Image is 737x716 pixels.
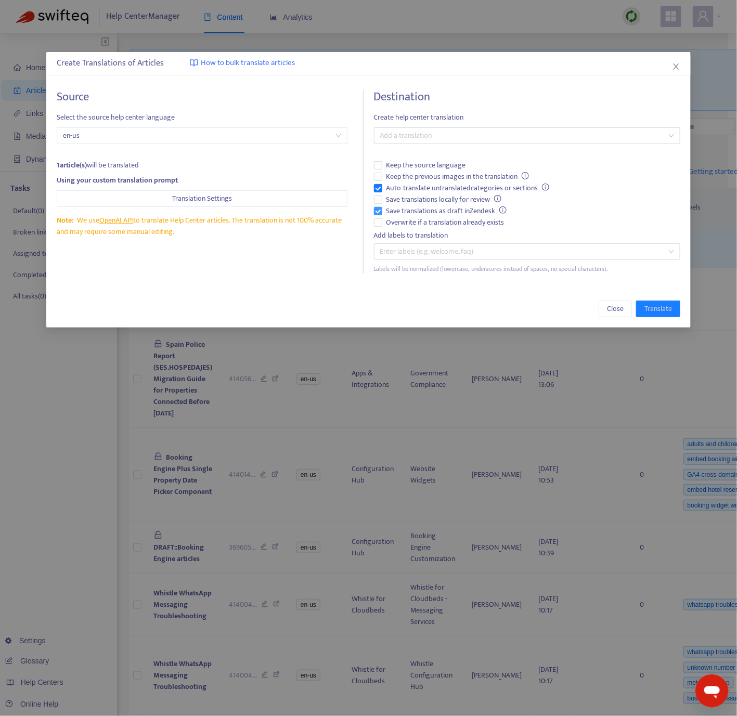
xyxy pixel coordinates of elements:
span: info-circle [542,184,549,191]
div: We use to translate Help Center articles. The translation is not 100% accurate and may require so... [57,215,347,238]
button: Translation Settings [57,190,347,207]
span: Auto-translate untranslated categories or sections [382,183,554,194]
span: info-circle [522,172,529,179]
span: How to bulk translate articles [201,57,295,69]
button: Close [670,61,682,72]
h4: Destination [374,90,680,104]
div: Labels will be normalized (lowercase, underscores instead of spaces, no special characters). [374,264,680,274]
span: Create help center translation [374,112,680,123]
span: Save translations as draft in Zendesk [382,205,511,217]
a: How to bulk translate articles [190,57,295,69]
iframe: Button to launch messaging window [695,674,729,708]
span: close [672,62,680,71]
div: will be translated [57,160,347,171]
div: Add labels to translation [374,230,680,241]
span: Translation Settings [172,193,232,204]
span: Note: [57,214,73,226]
strong: 1 article(s) [57,159,87,171]
button: Translate [636,301,680,317]
h4: Source [57,90,347,104]
a: OpenAI API [99,214,133,226]
span: info-circle [499,206,507,214]
span: Keep the previous images in the translation [382,171,534,183]
span: Select the source help center language [57,112,347,123]
span: Save translations locally for review [382,194,506,205]
span: Keep the source language [382,160,470,171]
span: Overwrite if a translation already exists [382,217,509,228]
span: Close [607,303,624,315]
span: info-circle [494,195,501,202]
button: Close [599,301,632,317]
span: en-us [63,128,341,144]
div: Create Translations of Articles [57,57,680,70]
img: image-link [190,59,198,67]
div: Using your custom translation prompt [57,175,347,186]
